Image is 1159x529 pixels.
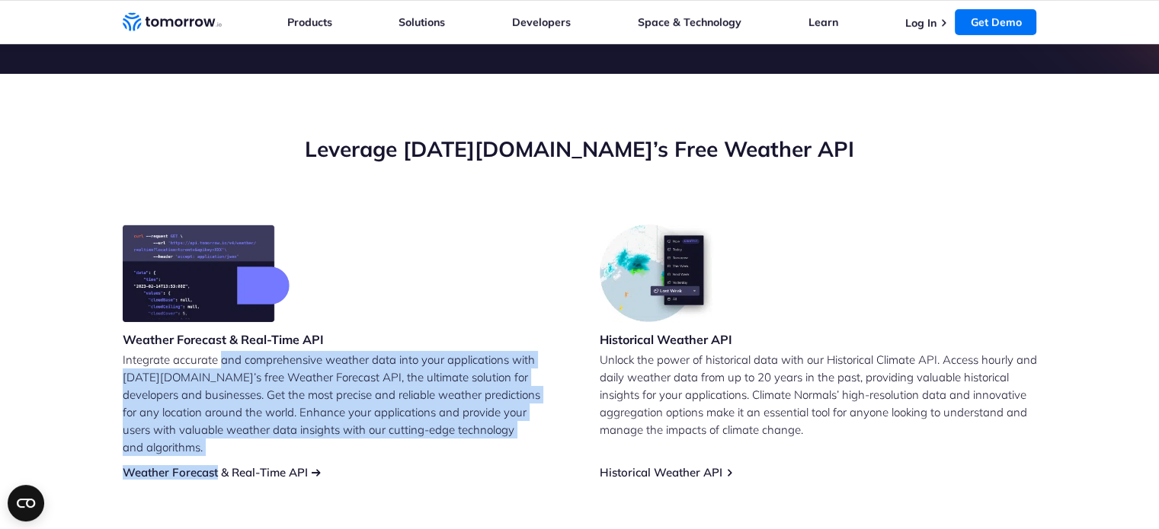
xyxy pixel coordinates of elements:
[123,135,1037,164] h2: Leverage [DATE][DOMAIN_NAME]’s Free Weather API
[512,15,571,29] a: Developers
[904,16,936,30] a: Log In
[123,11,222,33] a: Home link
[8,485,44,521] button: Open CMP widget
[638,15,741,29] a: Space & Technology
[600,351,1037,438] p: Unlock the power of historical data with our Historical Climate API. Access hourly and daily weat...
[123,465,308,480] a: Weather Forecast & Real-Time API
[600,331,732,348] h3: Historical Weather API
[123,331,324,348] h3: Weather Forecast & Real-Time API
[600,465,722,480] a: Historical Weather API
[955,9,1036,35] a: Get Demo
[399,15,445,29] a: Solutions
[808,15,838,29] a: Learn
[123,351,560,456] p: Integrate accurate and comprehensive weather data into your applications with [DATE][DOMAIN_NAME]...
[287,15,332,29] a: Products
